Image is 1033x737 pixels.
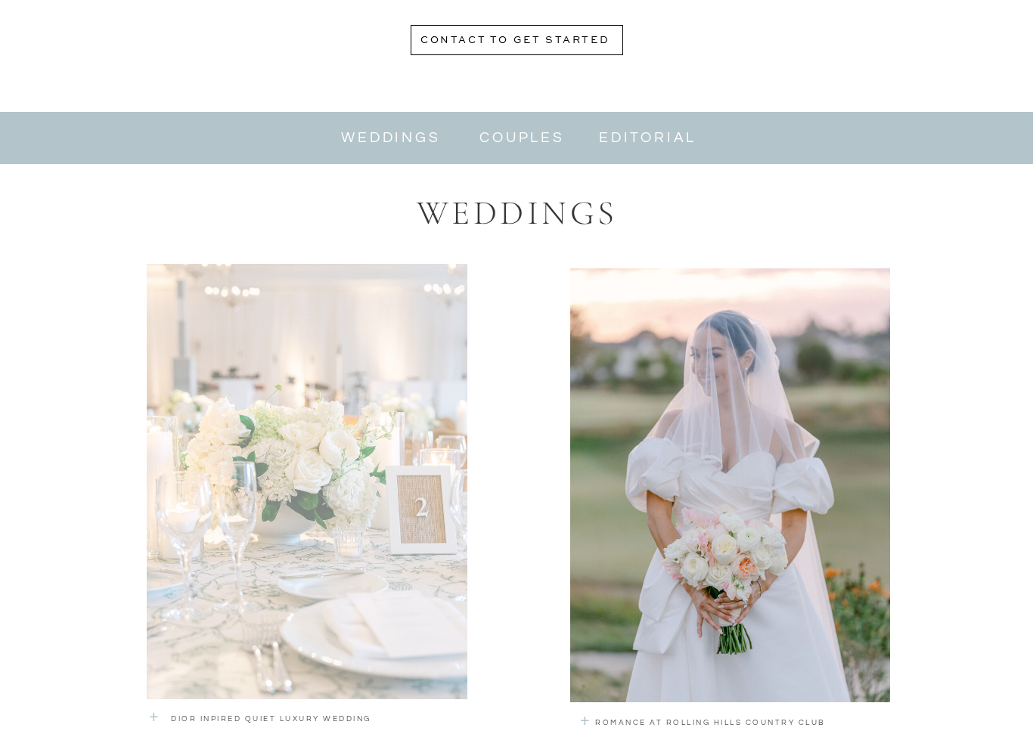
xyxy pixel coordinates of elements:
a: editorial [599,129,693,147]
a: couples [475,129,569,147]
a: dior inpired quiet luxury wedding [171,712,455,734]
a: contact to get started [420,32,614,45]
a: weddings [340,129,442,147]
h1: WEDDINGS [414,193,619,231]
